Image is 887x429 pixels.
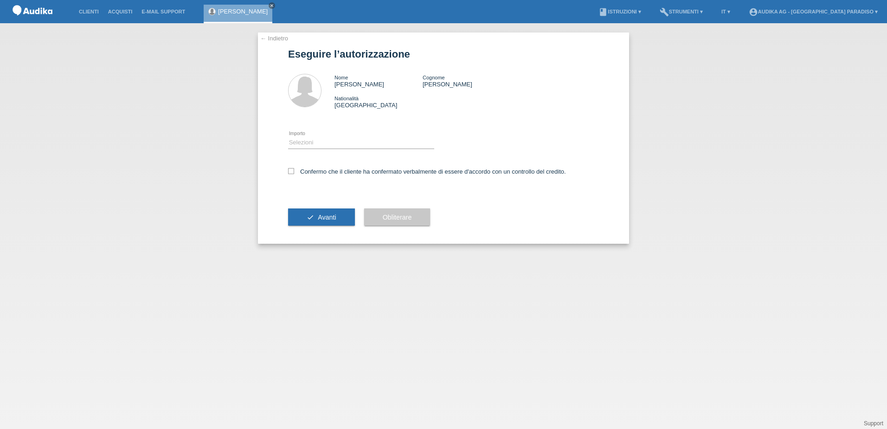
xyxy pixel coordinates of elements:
a: [PERSON_NAME] [218,8,268,15]
h1: Eseguire l’autorizzazione [288,48,599,60]
a: Support [864,420,883,427]
span: Nationalità [334,96,359,101]
i: book [598,7,608,17]
a: POS — MF Group [9,18,56,25]
a: Acquisti [103,9,137,14]
div: [PERSON_NAME] [423,74,511,88]
button: check Avanti [288,208,355,226]
i: close [270,3,274,8]
a: close [269,2,275,9]
a: E-mail Support [137,9,190,14]
div: [GEOGRAPHIC_DATA] [334,95,423,109]
span: Avanti [318,214,336,221]
span: Nome [334,75,348,80]
i: build [660,7,669,17]
div: [PERSON_NAME] [334,74,423,88]
a: account_circleAudika AG - [GEOGRAPHIC_DATA] Paradiso ▾ [744,9,882,14]
i: check [307,214,314,221]
a: bookIstruzioni ▾ [594,9,645,14]
i: account_circle [749,7,758,17]
a: ← Indietro [260,35,288,42]
a: buildStrumenti ▾ [655,9,707,14]
span: Obliterare [383,214,412,221]
a: Clienti [74,9,103,14]
label: Confermo che il cliente ha confermato verbalmente di essere d'accordo con un controllo del credito. [288,168,566,175]
a: IT ▾ [717,9,735,14]
span: Cognome [423,75,445,80]
button: Obliterare [364,208,431,226]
